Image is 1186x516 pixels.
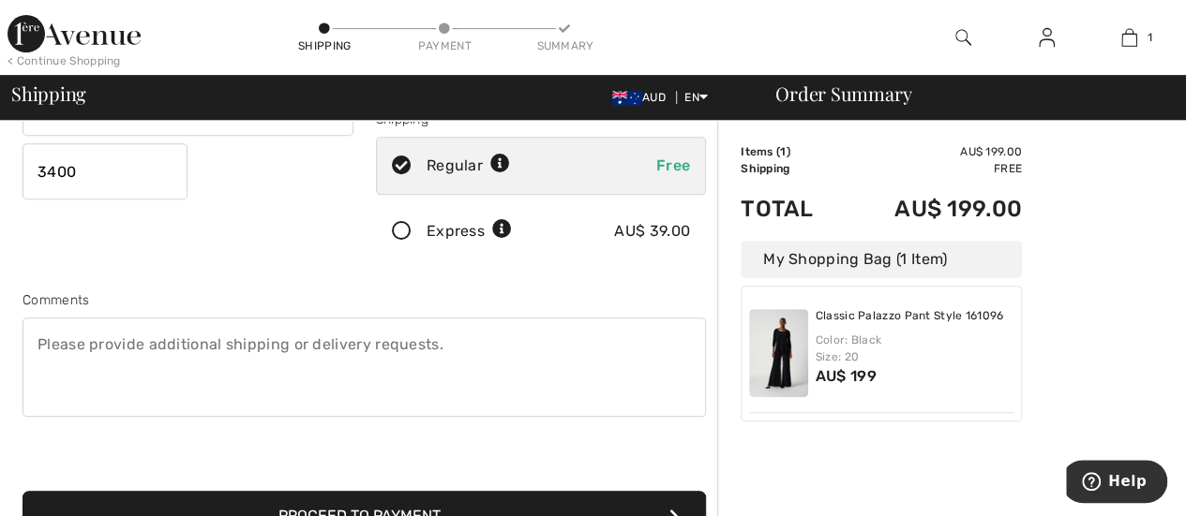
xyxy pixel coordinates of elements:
div: Regular [427,155,510,177]
td: Items ( ) [741,143,843,160]
div: Comments [23,290,706,310]
span: EN [684,91,708,104]
img: Australian Dollar [612,91,642,106]
div: Payment [416,37,473,54]
div: Express [427,220,512,243]
div: Shipping [296,37,353,54]
div: My Shopping Bag (1 Item) [741,241,1022,278]
span: Shipping [11,84,86,103]
span: 1 [1147,29,1151,46]
img: Classic Palazzo Pant Style 161096 [749,309,808,397]
td: AU$ 199.00 [843,177,1022,241]
img: 1ère Avenue [8,15,141,52]
span: AU$ 199 [816,367,877,385]
div: Order Summary [753,84,1175,103]
td: AU$ 199.00 [843,143,1022,160]
div: < Continue Shopping [8,52,121,69]
a: Sign In [1024,26,1070,50]
input: Zip/Postal Code [23,143,188,199]
a: Classic Palazzo Pant Style 161096 [816,309,1004,324]
iframe: Opens a widget where you can find more information [1066,460,1167,507]
img: My Bag [1121,26,1137,49]
img: My Info [1039,26,1055,49]
span: AUD [612,91,673,104]
a: 1 [1088,26,1170,49]
img: search the website [955,26,971,49]
td: Shipping [741,160,843,177]
div: Color: Black Size: 20 [816,332,1014,365]
td: Free [843,160,1022,177]
div: Summary [536,37,593,54]
span: Free [656,156,690,174]
td: Total [741,177,843,241]
span: 1 [780,145,786,158]
div: AU$ 39.00 [614,220,690,243]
